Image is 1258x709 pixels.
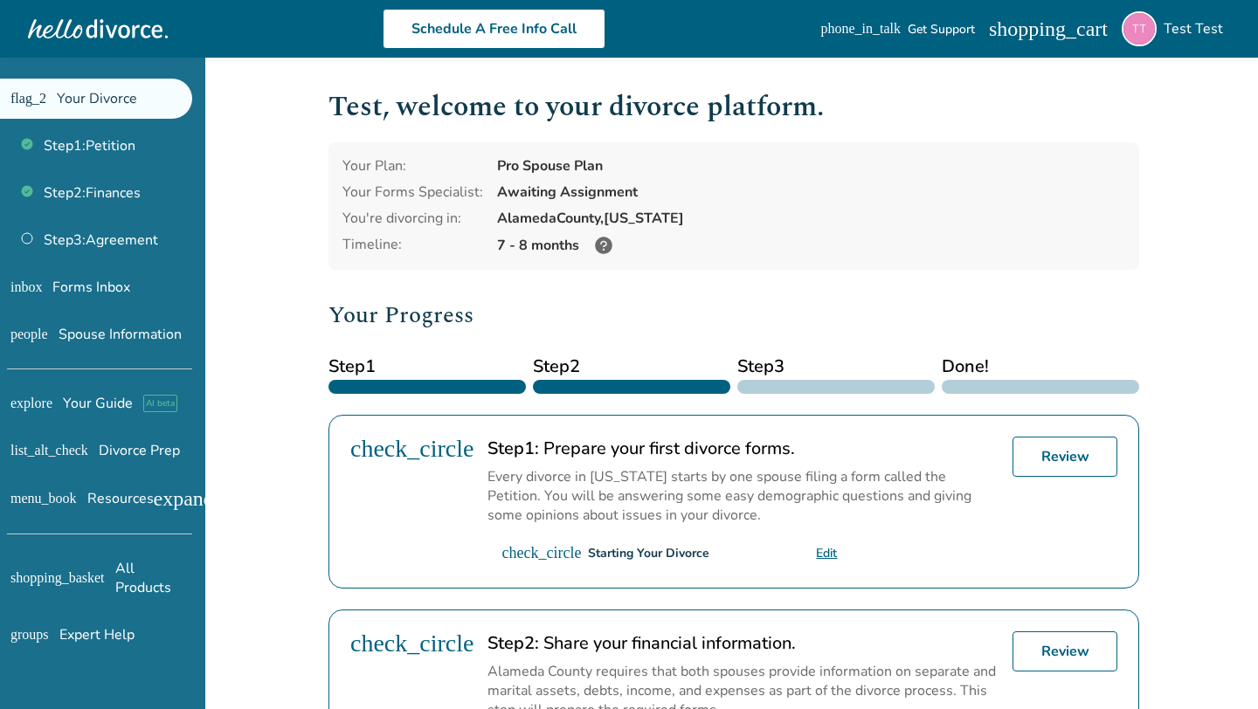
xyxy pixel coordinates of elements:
span: Resources [10,489,154,508]
h2: Prepare your first divorce forms. [487,437,999,460]
div: Starting Your Divorce [588,545,709,561]
img: cahodix615@noidem.com [1122,11,1157,46]
a: Review [1013,437,1117,477]
div: Pro Spouse Plan [497,156,1125,176]
span: groups [10,628,49,642]
span: expand_more [154,488,268,509]
a: Edit [816,545,837,561]
span: Done! [942,354,1139,380]
div: Awaiting Assignment [497,182,1125,202]
strong: Step 1 : [487,437,539,460]
h2: Share your financial information. [487,631,999,655]
span: Get Support [908,21,975,38]
span: flag_2 [10,92,46,106]
div: Your Plan: [342,156,483,176]
div: 7 - 8 months [497,235,1125,256]
span: check_circle [350,437,473,461]
div: You're divorcing in: [342,209,483,228]
a: Review [1013,631,1117,671]
span: Step 3 [737,354,935,380]
iframe: Chat Widget [1171,625,1258,709]
span: people [10,327,48,341]
span: phone_in_talk [820,22,901,36]
span: inbox [10,280,42,294]
a: phone_in_talkGet Support [820,21,975,38]
span: AI beta [143,395,177,412]
h2: Your Progress [328,298,1139,333]
span: Forms Inbox [52,278,130,297]
a: Schedule A Free Info Call [383,9,605,49]
span: explore [10,396,52,410]
span: Step 1 [328,354,526,380]
span: check_circle [501,545,581,561]
div: Your Forms Specialist: [342,182,483,202]
span: check_circle [350,631,473,656]
div: Alameda County, [US_STATE] [497,209,1125,228]
div: Timeline: [342,235,483,256]
span: shopping_cart [989,18,1108,39]
p: Every divorce in [US_STATE] starts by one spouse filing a form called the Petition. You will be a... [487,467,999,525]
span: menu_book [10,492,77,506]
span: shopping_basket [10,571,105,585]
strong: Step 2 : [487,631,539,655]
span: Step 2 [533,354,730,380]
h1: Test , welcome to your divorce platform. [328,86,1139,128]
span: Test Test [1164,19,1230,38]
span: list_alt_check [10,444,88,458]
